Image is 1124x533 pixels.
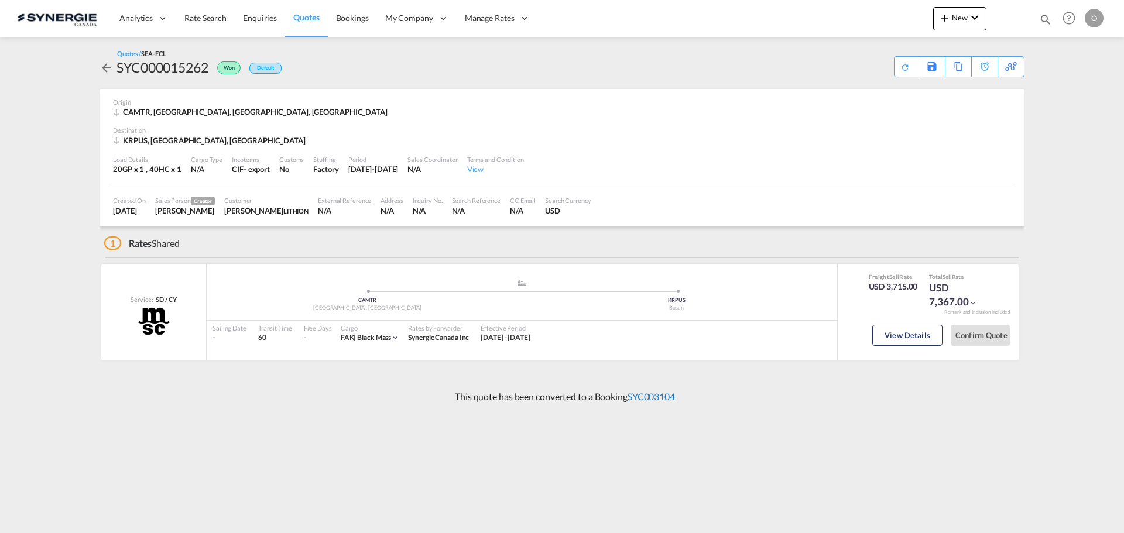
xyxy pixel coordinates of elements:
div: Origin [113,98,1011,106]
div: Terms and Condition [467,155,524,164]
md-icon: icon-chevron-down [969,299,977,307]
div: CAMTR [213,297,522,304]
div: N/A [381,205,403,216]
div: Customs [279,155,304,164]
div: Sales Person [155,196,215,205]
span: Analytics [119,12,153,24]
div: 31 Oct 2025 [348,164,399,174]
div: Sailing Date [213,324,246,332]
div: Won [208,58,244,77]
span: FAK [341,333,358,342]
div: Daniel Dico [155,205,215,216]
div: Load Details [113,155,181,164]
span: CAMTR, [GEOGRAPHIC_DATA], [GEOGRAPHIC_DATA], [GEOGRAPHIC_DATA] [123,107,388,116]
div: Quotes /SEA-FCL [117,49,166,58]
div: SYC000015262 [116,58,208,77]
md-icon: icon-arrow-left [100,61,114,75]
div: O [1085,9,1104,27]
div: N/A [407,164,457,174]
div: - export [244,164,270,174]
div: Stuffing [313,155,338,164]
div: KRPUS [522,297,832,304]
div: N/A [413,205,443,216]
div: Effective Period [481,324,530,332]
button: View Details [872,325,943,346]
div: USD 7,367.00 [929,281,988,309]
div: Freight Rate [869,273,918,281]
div: Transit Time [258,324,292,332]
div: Customer [224,196,309,205]
span: Quotes [293,12,319,22]
div: N/A [318,205,371,216]
div: N/A [191,164,222,174]
div: Destination [113,126,1011,135]
div: Default [249,63,282,74]
div: - [304,333,306,343]
div: External Reference [318,196,371,205]
div: Factory Stuffing [313,164,338,174]
div: 20GP x 1 , 40HC x 1 [113,164,181,174]
div: Free Days [304,324,332,332]
span: | [354,333,356,342]
div: Remark and Inclusion included [935,309,1019,315]
div: icon-magnify [1039,13,1052,30]
div: N/A [452,205,501,216]
div: USD 3,715.00 [869,281,918,293]
md-icon: icon-plus 400-fg [938,11,952,25]
img: 1f56c880d42311ef80fc7dca854c8e59.png [18,5,97,32]
button: Confirm Quote [951,325,1010,346]
div: Help [1059,8,1085,29]
div: N/A [510,205,536,216]
div: Sales Coordinator [407,155,457,164]
div: Cargo Type [191,155,222,164]
span: Creator [191,197,215,205]
span: Help [1059,8,1079,28]
div: [GEOGRAPHIC_DATA], [GEOGRAPHIC_DATA] [213,304,522,312]
div: - [213,333,246,343]
div: Busan [522,304,832,312]
div: CC Email [510,196,536,205]
div: Inquiry No. [413,196,443,205]
div: Rates by Forwarder [408,324,469,332]
span: Won [224,64,238,75]
div: Shared [104,237,180,250]
div: Synergie Canada Inc [408,333,469,343]
div: Search Reference [452,196,501,205]
div: Save As Template [919,57,945,77]
div: Incoterms [232,155,270,164]
a: SYC003104 [628,391,675,402]
md-icon: icon-chevron-down [968,11,982,25]
div: 10 Sep 2025 - 05 Nov 2025 [481,333,530,343]
img: MSC [137,307,171,336]
span: Sell [943,273,952,280]
md-icon: icon-refresh [899,61,911,73]
md-icon: assets/icons/custom/ship-fill.svg [515,280,529,286]
span: 1 [104,236,121,250]
span: Sell [889,273,899,280]
span: LITHION [283,207,309,215]
div: icon-arrow-left [100,58,116,77]
span: Enquiries [243,13,277,23]
md-icon: icon-chevron-down [391,333,399,342]
span: Manage Rates [465,12,515,24]
span: My Company [385,12,433,24]
span: SEA-FCL [141,50,166,57]
div: CAMTR, Montreal, QC, Americas [113,106,390,117]
div: 6 Oct 2025 [113,205,146,216]
div: KRPUS, Busan, Asia Pacific [113,135,309,146]
span: New [938,13,982,22]
span: Rates [129,238,152,249]
div: No [279,164,304,174]
span: Rate Search [184,13,227,23]
div: USD [545,205,591,216]
div: Total Rate [929,273,988,281]
p: This quote has been converted to a Booking [449,390,675,403]
div: Search Currency [545,196,591,205]
div: ANTOINE BLEAU [224,205,309,216]
span: Synergie Canada Inc [408,333,469,342]
span: Bookings [336,13,369,23]
div: View [467,164,524,174]
div: Cargo [341,324,400,332]
div: Created On [113,196,146,205]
